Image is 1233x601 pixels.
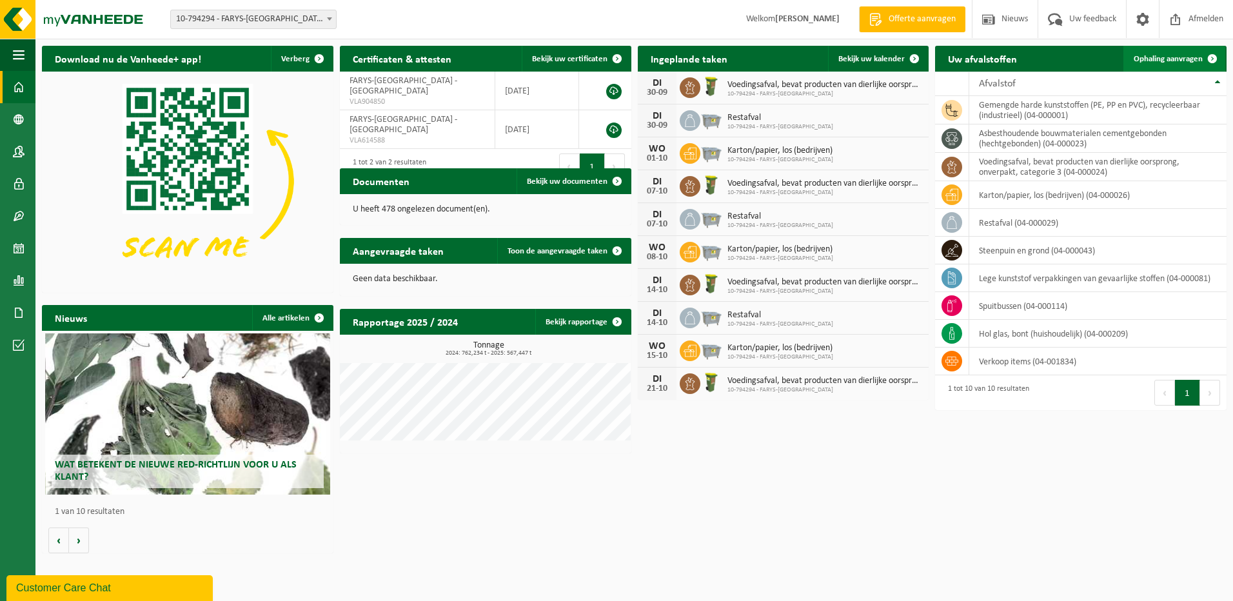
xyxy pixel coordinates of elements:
span: Voedingsafval, bevat producten van dierlijke oorsprong, onverpakt, categorie 3 [727,277,923,288]
span: Restafval [727,113,833,123]
div: 15-10 [644,351,670,360]
div: 01-10 [644,154,670,163]
a: Bekijk uw kalender [828,46,927,72]
a: Offerte aanvragen [859,6,965,32]
button: 1 [1175,380,1200,406]
span: 10-794294 - FARYS-[GEOGRAPHIC_DATA] [727,255,833,262]
span: 10-794294 - FARYS-BRUGGE - BRUGGE [170,10,337,29]
h2: Documenten [340,168,422,193]
span: Toon de aangevraagde taken [508,247,607,255]
span: 10-794294 - FARYS-[GEOGRAPHIC_DATA] [727,320,833,328]
iframe: chat widget [6,573,215,601]
div: DI [644,78,670,88]
div: WO [644,144,670,154]
td: karton/papier, los (bedrijven) (04-000026) [969,181,1227,209]
span: Karton/papier, los (bedrijven) [727,244,833,255]
div: 1 tot 2 van 2 resultaten [346,152,426,181]
h2: Nieuws [42,305,100,330]
div: DI [644,210,670,220]
a: Bekijk uw certificaten [522,46,630,72]
span: Bekijk uw certificaten [532,55,607,63]
div: DI [644,177,670,187]
img: Download de VHEPlus App [42,72,333,290]
h2: Ingeplande taken [638,46,740,71]
span: VLA904850 [350,97,485,107]
h2: Certificaten & attesten [340,46,464,71]
span: FARYS-[GEOGRAPHIC_DATA] - [GEOGRAPHIC_DATA] [350,76,457,96]
a: Toon de aangevraagde taken [497,238,630,264]
td: asbesthoudende bouwmaterialen cementgebonden (hechtgebonden) (04-000023) [969,124,1227,153]
a: Alle artikelen [252,305,332,331]
span: Voedingsafval, bevat producten van dierlijke oorsprong, onverpakt, categorie 3 [727,179,923,189]
span: FARYS-[GEOGRAPHIC_DATA] - [GEOGRAPHIC_DATA] [350,115,457,135]
button: 1 [580,153,605,179]
div: 07-10 [644,220,670,229]
h2: Download nu de Vanheede+ app! [42,46,214,71]
span: VLA614588 [350,135,485,146]
button: Verberg [271,46,332,72]
span: 10-794294 - FARYS-[GEOGRAPHIC_DATA] [727,222,833,230]
a: Bekijk uw documenten [517,168,630,194]
div: DI [644,111,670,121]
td: gemengde harde kunststoffen (PE, PP en PVC), recycleerbaar (industrieel) (04-000001) [969,96,1227,124]
img: WB-2500-GAL-GY-01 [700,306,722,328]
h2: Aangevraagde taken [340,238,457,263]
span: Voedingsafval, bevat producten van dierlijke oorsprong, onverpakt, categorie 3 [727,376,923,386]
div: DI [644,374,670,384]
div: DI [644,308,670,319]
h2: Uw afvalstoffen [935,46,1030,71]
div: 07-10 [644,187,670,196]
button: Volgende [69,527,89,553]
span: 10-794294 - FARYS-[GEOGRAPHIC_DATA] [727,189,923,197]
div: 30-09 [644,88,670,97]
span: Restafval [727,310,833,320]
span: 10-794294 - FARYS-[GEOGRAPHIC_DATA] [727,123,833,131]
div: WO [644,341,670,351]
span: Afvalstof [979,79,1016,89]
td: steenpuin en grond (04-000043) [969,237,1227,264]
div: 1 tot 10 van 10 resultaten [942,379,1029,407]
button: Vorige [48,527,69,553]
img: WB-0060-HPE-GN-50 [700,75,722,97]
img: WB-2500-GAL-GY-01 [700,141,722,163]
span: 10-794294 - FARYS-[GEOGRAPHIC_DATA] [727,353,833,361]
div: 14-10 [644,286,670,295]
td: lege kunststof verpakkingen van gevaarlijke stoffen (04-000081) [969,264,1227,292]
p: 1 van 10 resultaten [55,507,327,517]
h2: Rapportage 2025 / 2024 [340,309,471,334]
span: 10-794294 - FARYS-BRUGGE - BRUGGE [171,10,336,28]
img: WB-2500-GAL-GY-01 [700,207,722,229]
span: Ophaling aanvragen [1134,55,1203,63]
td: restafval (04-000029) [969,209,1227,237]
div: 14-10 [644,319,670,328]
a: Ophaling aanvragen [1123,46,1225,72]
button: Next [1200,380,1220,406]
td: spuitbussen (04-000114) [969,292,1227,320]
img: WB-0060-HPE-GN-50 [700,174,722,196]
div: 08-10 [644,253,670,262]
button: Previous [559,153,580,179]
td: [DATE] [495,72,580,110]
div: WO [644,242,670,253]
span: Karton/papier, los (bedrijven) [727,343,833,353]
td: hol glas, bont (huishoudelijk) (04-000209) [969,320,1227,348]
span: Wat betekent de nieuwe RED-richtlijn voor u als klant? [55,460,297,482]
span: Bekijk uw kalender [838,55,905,63]
span: Voedingsafval, bevat producten van dierlijke oorsprong, onverpakt, categorie 3 [727,80,923,90]
button: Previous [1154,380,1175,406]
span: Verberg [281,55,310,63]
td: [DATE] [495,110,580,149]
a: Bekijk rapportage [535,309,630,335]
div: DI [644,275,670,286]
span: 10-794294 - FARYS-[GEOGRAPHIC_DATA] [727,386,923,394]
span: Bekijk uw documenten [527,177,607,186]
span: 2024: 762,234 t - 2025: 567,447 t [346,350,631,357]
span: Offerte aanvragen [885,13,959,26]
strong: [PERSON_NAME] [775,14,840,24]
a: Wat betekent de nieuwe RED-richtlijn voor u als klant? [45,333,331,495]
span: 10-794294 - FARYS-[GEOGRAPHIC_DATA] [727,156,833,164]
img: WB-2500-GAL-GY-01 [700,339,722,360]
td: voedingsafval, bevat producten van dierlijke oorsprong, onverpakt, categorie 3 (04-000024) [969,153,1227,181]
p: U heeft 478 ongelezen document(en). [353,205,618,214]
